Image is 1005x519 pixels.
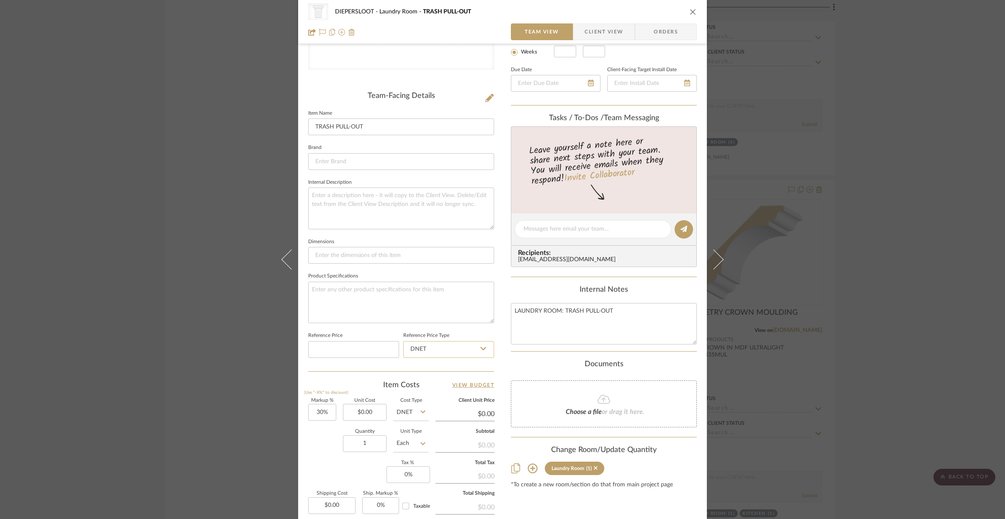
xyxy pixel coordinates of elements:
[362,491,399,496] label: Ship. Markup %
[393,429,429,434] label: Unit Type
[343,429,387,434] label: Quantity
[525,23,559,40] span: Team View
[511,285,697,295] div: Internal Notes
[518,257,693,263] div: [EMAIL_ADDRESS][DOMAIN_NAME]
[335,9,379,15] span: DIEPERSLOOT
[564,165,635,186] a: Invite Collaborator
[511,114,697,123] div: team Messaging
[689,8,697,15] button: close
[308,274,358,278] label: Product Specifications
[519,49,537,56] label: Weeks
[510,132,698,188] div: Leave yourself a note here or share next steps with your team. You will receive emails when they ...
[413,504,430,509] span: Taxable
[511,446,697,455] div: Change Room/Update Quantity
[607,68,677,72] label: Client-Facing Target Install Date
[551,465,584,471] div: Laundry Room
[308,92,494,101] div: Team-Facing Details
[435,398,495,403] label: Client Unit Price
[511,482,697,488] div: *To create a new room/section do that from main project page
[518,249,693,257] span: Recipients:
[423,9,471,15] span: TRASH PULL-OUT
[308,247,494,264] input: Enter the dimensions of this item
[308,240,334,244] label: Dimensions
[511,34,554,57] mat-radio-group: Select item type
[511,75,600,92] input: Enter Due Date
[511,360,697,369] div: Documents
[308,398,336,403] label: Markup %
[403,334,449,338] label: Reference Price Type
[308,491,356,496] label: Shipping Cost
[549,114,604,122] span: Tasks / To-Dos /
[435,429,495,434] label: Subtotal
[308,153,494,170] input: Enter Brand
[348,29,355,36] img: Remove from project
[308,146,322,150] label: Brand
[602,409,644,415] span: or drag it here.
[566,409,602,415] span: Choose a file
[308,334,343,338] label: Reference Price
[379,9,423,15] span: Laundry Room
[585,23,623,40] span: Client View
[308,118,494,135] input: Enter Item Name
[435,461,495,465] label: Total Tax
[586,465,592,471] div: (1)
[435,491,495,496] label: Total Shipping
[452,380,495,390] a: View Budget
[435,437,495,452] div: $0.00
[308,180,352,185] label: Internal Description
[393,398,429,403] label: Cost Type
[511,68,532,72] label: Due Date
[387,461,429,465] label: Tax %
[308,111,332,116] label: Item Name
[435,499,495,514] div: $0.00
[607,75,697,92] input: Enter Install Date
[308,380,494,390] div: Item Costs
[644,23,687,40] span: Orders
[435,468,495,483] div: $0.00
[343,398,387,403] label: Unit Cost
